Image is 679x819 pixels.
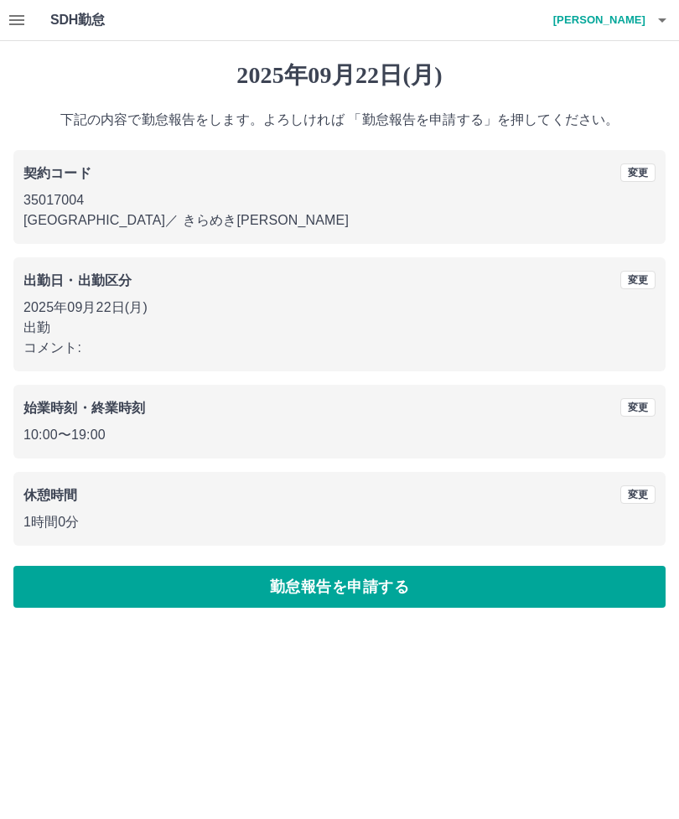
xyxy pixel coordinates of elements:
[23,512,656,532] p: 1時間0分
[620,271,656,289] button: 変更
[23,273,132,288] b: 出勤日・出勤区分
[23,210,656,231] p: [GEOGRAPHIC_DATA] ／ きらめき[PERSON_NAME]
[620,163,656,182] button: 変更
[23,425,656,445] p: 10:00 〜 19:00
[13,61,666,90] h1: 2025年09月22日(月)
[23,190,656,210] p: 35017004
[23,298,656,318] p: 2025年09月22日(月)
[23,166,91,180] b: 契約コード
[620,398,656,417] button: 変更
[13,110,666,130] p: 下記の内容で勤怠報告をします。よろしければ 「勤怠報告を申請する」を押してください。
[620,485,656,504] button: 変更
[23,318,656,338] p: 出勤
[23,401,145,415] b: 始業時刻・終業時刻
[23,488,78,502] b: 休憩時間
[23,338,656,358] p: コメント:
[13,566,666,608] button: 勤怠報告を申請する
